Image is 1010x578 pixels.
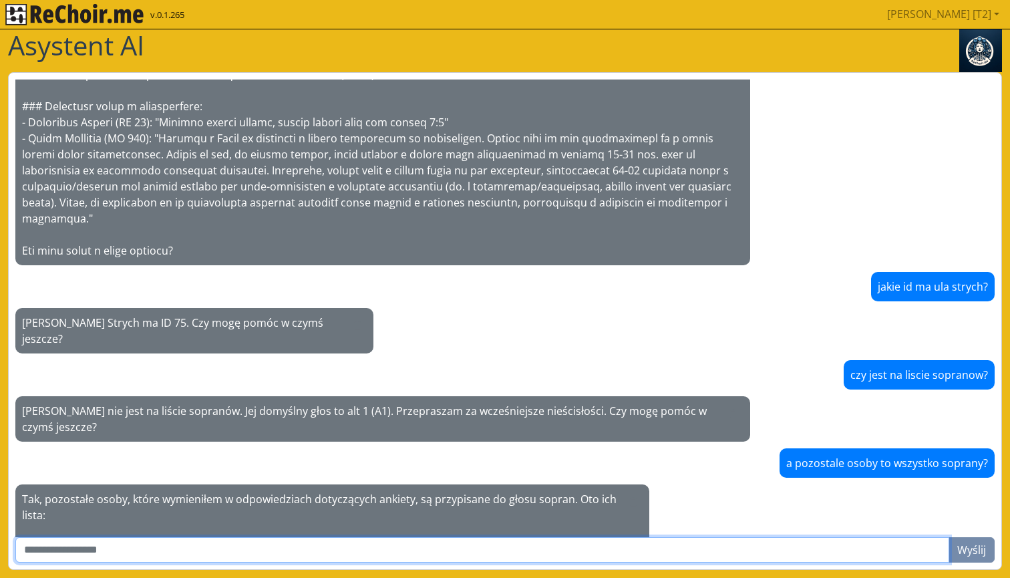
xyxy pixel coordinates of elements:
div: czy jest na liscie sopranow? [844,360,995,390]
div: [PERSON_NAME] Strych ma ID 75. Czy mogę pomóc w czymś jeszcze? [15,308,373,353]
a: [PERSON_NAME] [T2] [882,1,1005,27]
img: assistant.943dfe02.jpg [959,29,1002,72]
h1: Asystent AI [8,29,144,61]
button: Wyślij [949,537,995,563]
div: a pozostale osoby to wszystko soprany? [780,448,995,478]
span: v.0.1.265 [150,9,184,22]
div: jakie id ma ula strych? [871,272,995,301]
img: rekłajer mi [5,4,144,25]
div: [PERSON_NAME] nie jest na liście sopranów. Jej domyślny głos to alt 1 (A1). Przepraszam za wcześn... [15,396,750,442]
